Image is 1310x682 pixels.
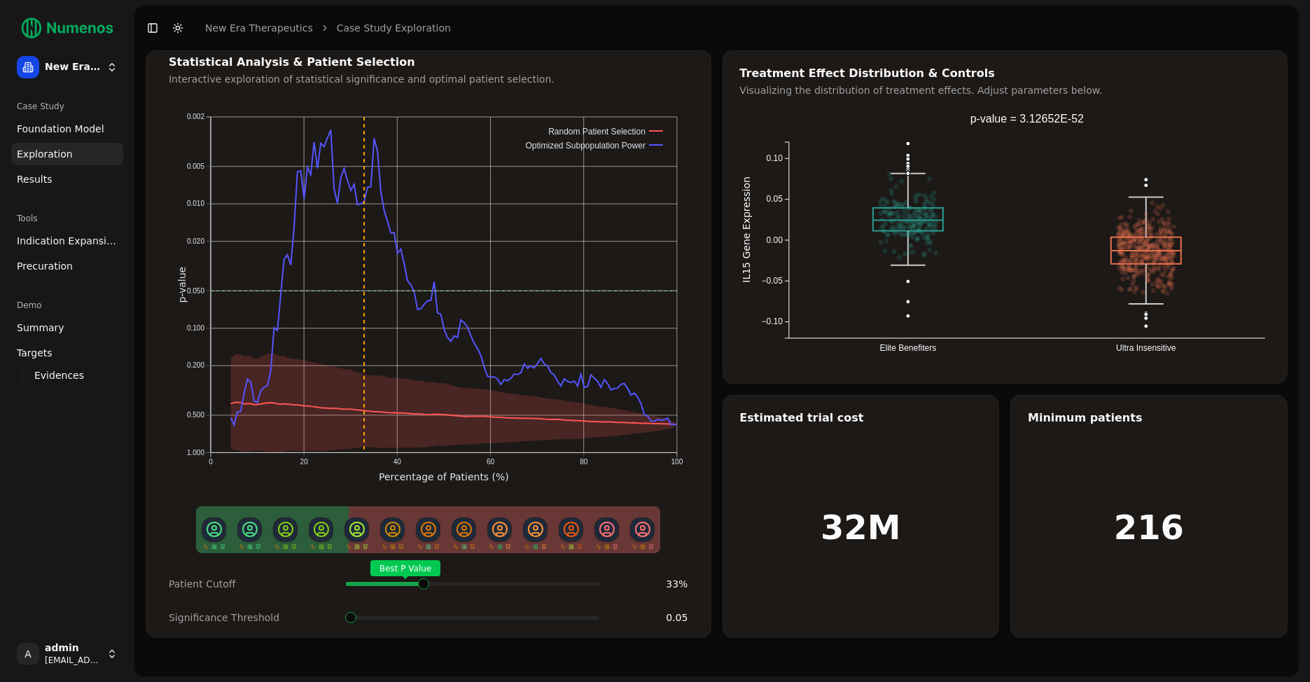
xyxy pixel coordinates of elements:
a: Indication Expansion [11,230,123,252]
span: Best P Value [370,560,440,576]
span: admin [45,642,101,655]
text: 0.002 [187,113,204,120]
text: 0.020 [187,237,204,245]
span: New Era Therapeutics [45,61,101,74]
div: Significance Threshold [169,611,335,625]
text: p-value = 3.12652E-52 [970,113,1083,125]
div: Statistical Analysis & Patient Selection [169,57,688,68]
text: −0.10 [761,317,783,327]
div: Interactive exploration of statistical significance and optimal patient selection. [169,72,688,86]
text: Optimized Subpopulation Power [526,141,646,151]
text: 0.10 [766,153,783,163]
text: Elite Benefiters [879,344,936,354]
text: 0.100 [187,324,204,332]
text: Random Patient Selection [548,127,646,137]
span: Targets [17,346,53,360]
a: Results [11,168,123,190]
text: Percentage of Patients (%) [379,472,509,483]
h1: 216 [1114,510,1184,544]
span: Precuration [17,259,73,273]
text: 100 [671,458,683,466]
a: Precuration [11,255,123,277]
a: New Era Therapeutics [205,21,313,35]
text: 80 [580,458,588,466]
a: Summary [11,316,123,339]
div: Demo [11,294,123,316]
nav: breadcrumb [205,21,451,35]
text: 40 [393,458,402,466]
text: 1.000 [187,449,204,457]
text: −0.05 [761,276,783,286]
text: IL15 Gene Expression [741,176,752,283]
text: 0.050 [187,287,204,295]
button: New Era Therapeutics [11,50,123,84]
text: 0.200 [187,362,204,370]
span: Indication Expansion [17,234,118,248]
div: 0.05 [611,611,688,625]
div: Tools [11,207,123,230]
span: Summary [17,321,64,335]
button: Toggle Dark Mode [168,18,188,38]
span: Foundation Model [17,122,104,136]
span: Evidences [34,368,84,382]
text: 60 [487,458,495,466]
div: Case Study [11,95,123,118]
img: Numenos [11,11,123,45]
text: 0.005 [187,162,204,170]
span: [EMAIL_ADDRESS] [45,655,101,666]
text: 0.010 [187,200,204,207]
h1: 32M [821,510,901,544]
text: 0.00 [766,235,783,245]
text: 0 [209,458,213,466]
a: Case Study Exploration [337,21,451,35]
div: Visualizing the distribution of treatment effects. Adjust parameters below. [740,83,1271,97]
span: A [17,643,39,665]
a: Targets [11,342,123,364]
a: Exploration [11,143,123,165]
text: 0.05 [766,195,783,204]
text: 0.500 [187,411,204,419]
text: Ultra Insensitive [1116,344,1176,354]
text: p-value [176,267,188,303]
div: Treatment Effect Distribution & Controls [740,68,1271,79]
span: Exploration [17,147,73,161]
text: 20 [300,458,309,466]
div: Patient Cutoff [169,577,335,591]
button: Aadmin[EMAIL_ADDRESS] [11,637,123,671]
div: 33 % [611,577,688,591]
button: Toggle Sidebar [143,18,162,38]
a: Foundation Model [11,118,123,140]
a: Evidences [29,366,106,385]
span: Results [17,172,53,186]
